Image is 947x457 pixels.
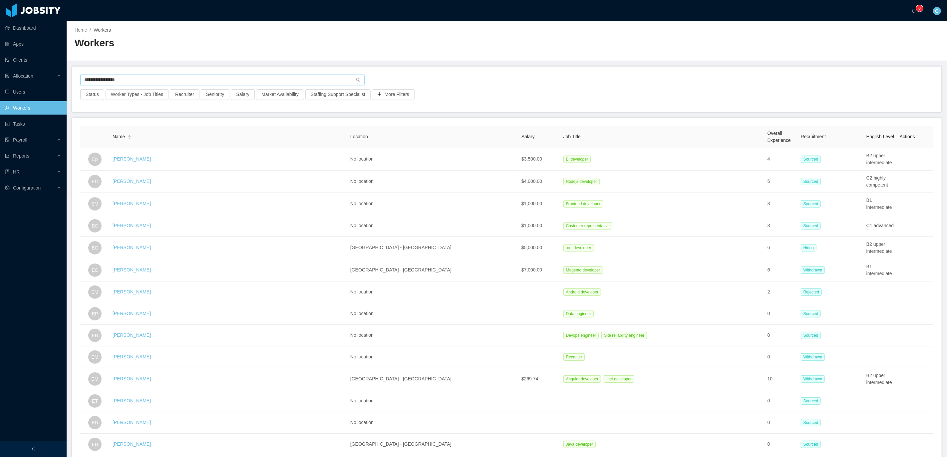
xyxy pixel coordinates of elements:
[201,89,229,100] button: Seniority
[801,376,828,381] a: Withdrawn
[801,267,828,272] a: Withdrawn
[864,171,897,193] td: C2 highly competent
[563,200,603,208] span: Frontend developer
[90,27,91,33] span: /
[801,156,821,163] span: Sourced
[5,74,10,78] i: icon: solution
[113,156,151,162] a: [PERSON_NAME]
[5,53,61,67] a: icon: auditClients
[866,134,894,139] span: English Level
[601,332,647,339] span: Site reliability engineer
[801,288,822,296] span: Rejected
[94,27,111,33] span: Workers
[900,134,915,139] span: Actions
[348,368,519,390] td: [GEOGRAPHIC_DATA] - [GEOGRAPHIC_DATA]
[765,368,798,390] td: 10
[350,134,368,139] span: Location
[170,89,199,100] button: Recruiter
[80,89,104,100] button: Status
[521,134,535,139] span: Salary
[801,134,826,139] span: Recruitment
[864,368,897,390] td: B2 upper intermediate
[801,420,824,425] a: Sourced
[765,281,798,303] td: 2
[256,89,304,100] button: Market Availability
[521,376,538,381] span: $269.74
[13,73,33,79] span: Allocation
[801,310,821,317] span: Sourced
[348,434,519,455] td: [GEOGRAPHIC_DATA] - [GEOGRAPHIC_DATA]
[113,223,151,228] a: [PERSON_NAME]
[348,237,519,259] td: [GEOGRAPHIC_DATA] - [GEOGRAPHIC_DATA]
[521,245,542,250] span: $5,000.00
[75,27,87,33] a: Home
[801,311,824,316] a: Sourced
[128,134,132,136] i: icon: caret-up
[92,153,98,166] span: Ep
[113,376,151,381] a: [PERSON_NAME]
[92,329,98,342] span: EB
[563,332,599,339] span: Devops engineer
[801,441,821,448] span: Sourced
[563,310,594,317] span: Data engineer
[348,346,519,368] td: No location
[521,156,542,162] span: $3,500.00
[13,153,29,159] span: Reports
[348,281,519,303] td: No location
[801,398,824,403] a: Sourced
[113,289,151,294] a: [PERSON_NAME]
[5,154,10,158] i: icon: line-chart
[563,441,596,448] span: Java developer
[113,354,151,359] a: [PERSON_NAME]
[91,197,98,211] span: EM
[113,179,151,184] a: [PERSON_NAME]
[356,78,361,82] i: icon: search
[765,237,798,259] td: 6
[113,332,151,338] a: [PERSON_NAME]
[92,263,98,277] span: EC
[864,215,897,237] td: C1 advanced
[92,394,98,408] span: ET
[765,390,798,412] td: 0
[801,266,825,274] span: Withdrawn
[75,36,507,50] h2: Workers
[91,285,98,299] span: EM
[801,332,824,338] a: Sourced
[801,375,825,383] span: Withdrawn
[765,303,798,325] td: 0
[765,412,798,434] td: 0
[801,223,824,228] a: Sourced
[92,438,98,451] span: EB
[563,178,600,185] span: Nodejs developer
[801,200,821,208] span: Sourced
[864,193,897,215] td: B1 intermediate
[113,267,151,272] a: [PERSON_NAME]
[92,307,98,320] span: EP
[801,419,821,426] span: Sourced
[5,170,10,174] i: icon: book
[348,325,519,346] td: No location
[563,266,603,274] span: Magento developer
[801,245,819,250] a: Hiring
[521,201,542,206] span: $1,000.00
[563,134,581,139] span: Job Title
[864,259,897,281] td: B1 intermediate
[372,89,415,100] button: icon: plusMore Filters
[765,215,798,237] td: 3
[765,193,798,215] td: 3
[92,175,98,188] span: EC
[13,185,41,191] span: Configuration
[113,441,151,447] a: [PERSON_NAME]
[13,137,27,143] span: Payroll
[348,193,519,215] td: No location
[5,85,61,99] a: icon: robotUsers
[348,303,519,325] td: No location
[801,179,824,184] a: Sourced
[801,156,824,162] a: Sourced
[92,219,98,232] span: EC
[801,332,821,339] span: Sourced
[521,267,542,272] span: $7,000.00
[348,171,519,193] td: No location
[765,346,798,368] td: 0
[113,420,151,425] a: [PERSON_NAME]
